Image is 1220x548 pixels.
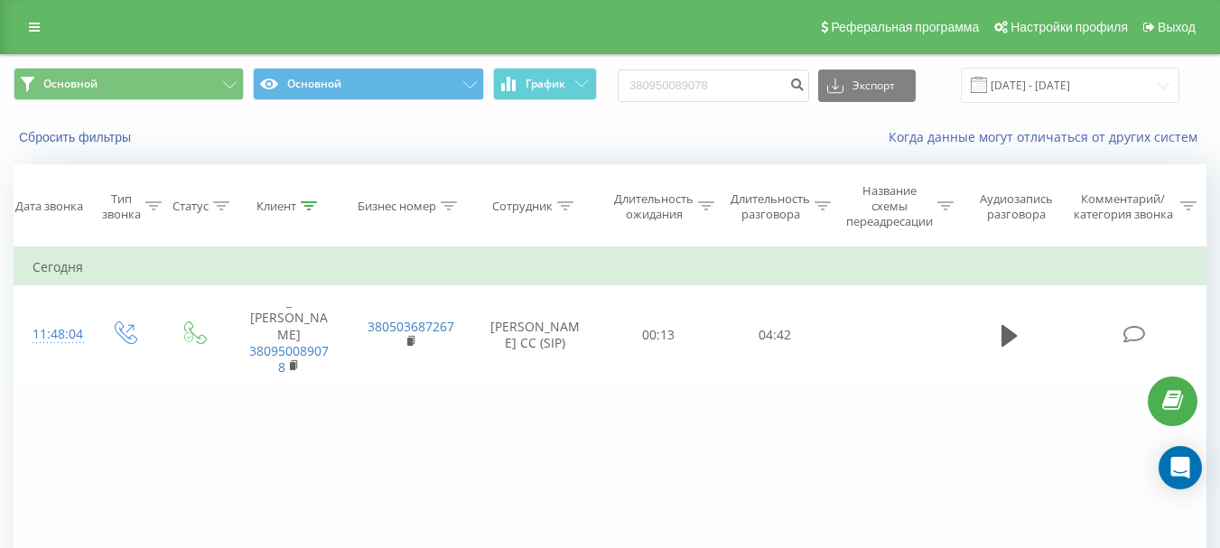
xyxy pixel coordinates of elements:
td: _ [PERSON_NAME] [228,285,349,385]
button: Экспорт [818,70,916,102]
span: Настройки профиля [1010,20,1128,34]
div: Длительность ожидания [614,191,694,222]
button: График [493,68,597,100]
td: Сегодня [14,249,1206,285]
div: Бизнес номер [358,199,436,214]
a: 380503687267 [368,318,454,335]
div: Сотрудник [492,199,553,214]
div: Клиент [256,199,296,214]
div: Название схемы переадресации [846,183,933,229]
div: Open Intercom Messenger [1159,446,1202,489]
button: Основной [14,68,244,100]
div: 11:48:04 [33,317,70,352]
input: Поиск по номеру [618,70,809,102]
div: Тип звонка [102,191,141,222]
td: 00:13 [601,285,717,385]
button: Сбросить фильтры [14,129,140,145]
span: Выход [1158,20,1196,34]
td: 04:42 [717,285,834,385]
td: [PERSON_NAME] CC (SIP) [470,285,601,385]
span: Основной [43,77,98,91]
div: Длительность разговора [731,191,810,222]
a: Когда данные могут отличаться от других систем [889,128,1206,145]
span: Реферальная программа [831,20,979,34]
span: График [526,78,565,90]
a: 380950089078 [249,342,329,376]
div: Дата звонка [15,199,83,214]
div: Аудиозапись разговора [971,191,1062,222]
div: Статус [172,199,209,214]
div: Комментарий/категория звонка [1070,191,1176,222]
button: Основной [253,68,483,100]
